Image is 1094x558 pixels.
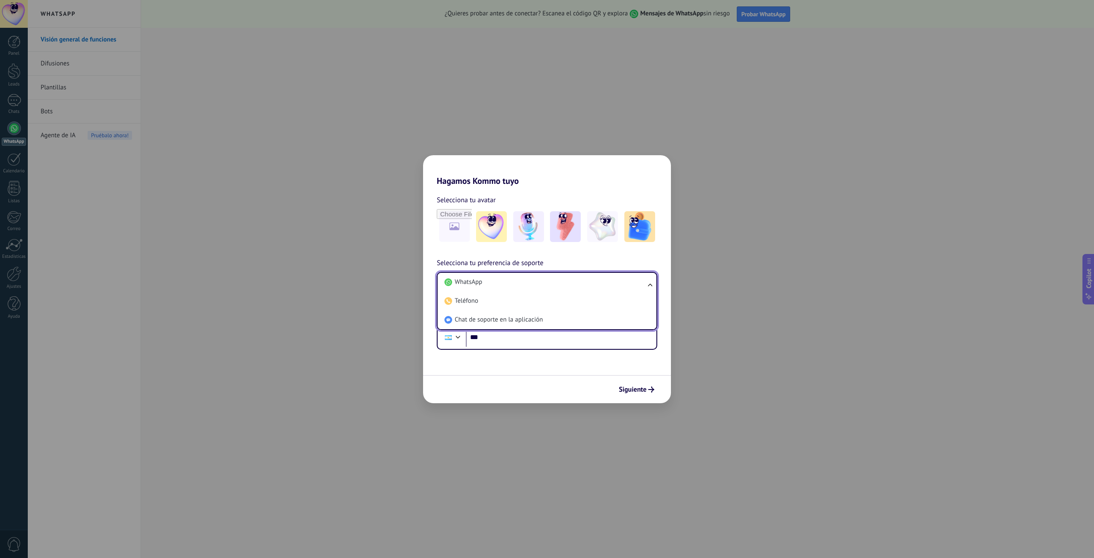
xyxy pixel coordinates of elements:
img: -2.jpeg [513,211,544,242]
span: Siguiente [619,387,647,393]
span: Chat de soporte en la aplicación [455,316,543,324]
button: Siguiente [615,382,658,397]
img: -1.jpeg [476,211,507,242]
span: WhatsApp [455,278,482,286]
span: Selecciona tu avatar [437,195,496,206]
img: -5.jpeg [624,211,655,242]
h2: Hagamos Kommo tuyo [423,155,671,186]
span: Selecciona tu preferencia de soporte [437,258,544,269]
span: Teléfono [455,297,478,305]
img: -3.jpeg [550,211,581,242]
div: Argentina: + 54 [440,328,456,346]
img: -4.jpeg [587,211,618,242]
